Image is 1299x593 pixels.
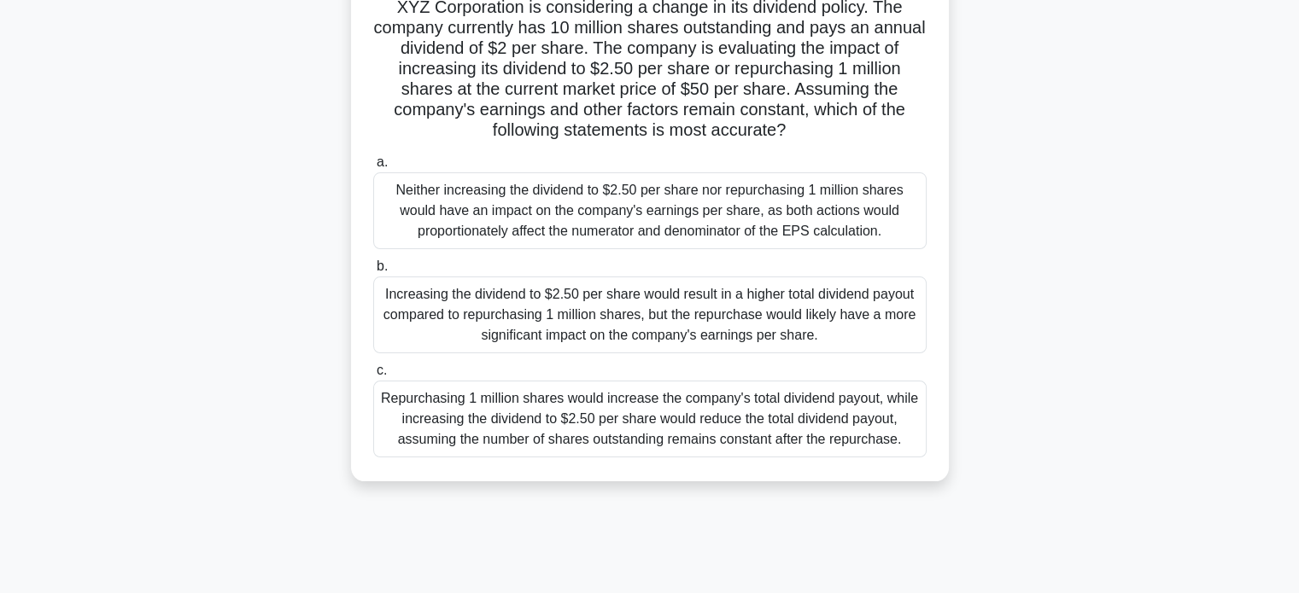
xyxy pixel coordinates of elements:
[373,381,927,457] div: Repurchasing 1 million shares would increase the company's total dividend payout, while increasin...
[373,276,927,353] div: Increasing the dividend to $2.50 per share would result in a higher total dividend payout compare...
[377,154,388,169] span: a.
[373,172,927,249] div: Neither increasing the dividend to $2.50 per share nor repurchasing 1 million shares would have a...
[377,363,387,377] span: c.
[377,259,388,273] span: b.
